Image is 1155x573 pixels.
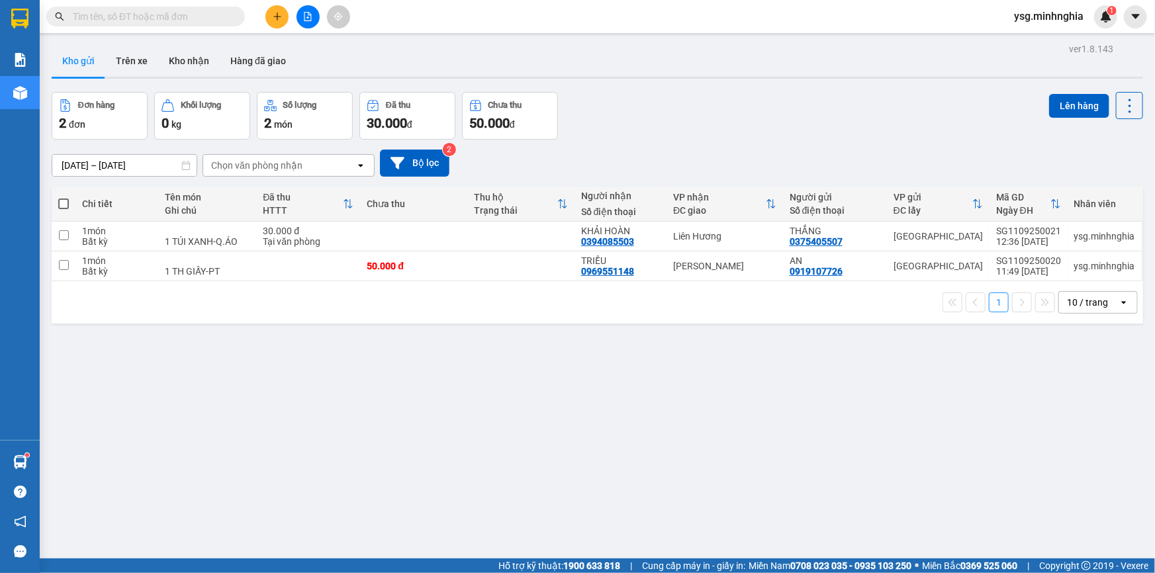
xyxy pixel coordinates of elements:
[1074,261,1135,271] div: ysg.minhnghia
[380,150,449,177] button: Bộ lọc
[581,266,634,277] div: 0969551148
[171,119,181,130] span: kg
[303,12,312,21] span: file-add
[14,486,26,498] span: question-circle
[367,261,461,271] div: 50.000 đ
[581,191,660,201] div: Người nhận
[1049,94,1109,118] button: Lên hàng
[996,236,1061,247] div: 12:36 [DATE]
[273,12,282,21] span: plus
[673,231,776,242] div: Liên Hương
[69,119,85,130] span: đơn
[13,86,27,100] img: warehouse-icon
[1119,297,1129,308] svg: open
[1074,198,1135,209] div: Nhân viên
[59,115,66,131] span: 2
[581,236,634,247] div: 0394085503
[462,92,558,140] button: Chưa thu50.000đ
[996,255,1061,266] div: SG1109250020
[6,29,252,46] li: 01 [PERSON_NAME]
[790,236,843,247] div: 0375405507
[443,143,456,156] sup: 2
[894,261,983,271] div: [GEOGRAPHIC_DATA]
[25,453,29,457] sup: 1
[257,92,353,140] button: Số lượng2món
[1107,6,1117,15] sup: 1
[1124,5,1147,28] button: caret-down
[894,192,972,202] div: VP gửi
[673,205,766,216] div: ĐC giao
[790,205,880,216] div: Số điện thoại
[355,160,366,171] svg: open
[256,187,360,222] th: Toggle SortBy
[14,545,26,558] span: message
[1003,8,1094,24] span: ysg.minhnghia
[82,226,152,236] div: 1 món
[165,192,250,202] div: Tên món
[82,236,152,247] div: Bất kỳ
[165,236,250,247] div: 1 TÚI XANH-Q.ÁO
[181,101,221,110] div: Khối lượng
[13,455,27,469] img: warehouse-icon
[749,558,911,573] span: Miền Nam
[990,187,1068,222] th: Toggle SortBy
[82,198,152,209] div: Chi tiết
[220,45,297,77] button: Hàng đã giao
[263,205,343,216] div: HTTT
[642,558,745,573] span: Cung cấp máy in - giấy in:
[1100,11,1112,22] img: icon-new-feature
[673,261,776,271] div: [PERSON_NAME]
[667,187,783,222] th: Toggle SortBy
[334,12,343,21] span: aim
[76,48,87,59] span: phone
[407,119,412,130] span: đ
[263,192,343,202] div: Đã thu
[367,115,407,131] span: 30.000
[790,255,880,266] div: AN
[581,226,660,236] div: KHẢI HOÀN
[265,5,289,28] button: plus
[1069,42,1113,56] div: ver 1.8.143
[1130,11,1142,22] span: caret-down
[76,9,187,25] b: [PERSON_NAME]
[996,192,1050,202] div: Mã GD
[996,266,1061,277] div: 11:49 [DATE]
[162,115,169,131] span: 0
[894,205,972,216] div: ĐC lấy
[264,115,271,131] span: 2
[6,46,252,62] li: 02523854854
[510,119,515,130] span: đ
[1109,6,1114,15] span: 1
[263,236,353,247] div: Tại văn phòng
[6,6,72,72] img: logo.jpg
[922,558,1017,573] span: Miền Bắc
[498,558,620,573] span: Hỗ trợ kỹ thuật:
[158,45,220,77] button: Kho nhận
[13,53,27,67] img: solution-icon
[915,563,919,568] span: ⚪️
[274,119,293,130] span: món
[469,115,510,131] span: 50.000
[154,92,250,140] button: Khối lượng0kg
[790,266,843,277] div: 0919107726
[1067,296,1108,309] div: 10 / trang
[327,5,350,28] button: aim
[297,5,320,28] button: file-add
[211,159,302,172] div: Chọn văn phòng nhận
[367,198,461,209] div: Chưa thu
[76,32,87,42] span: environment
[488,101,522,110] div: Chưa thu
[1027,558,1029,573] span: |
[474,205,557,216] div: Trạng thái
[263,226,353,236] div: 30.000 đ
[1082,561,1091,570] span: copyright
[359,92,455,140] button: Đã thu30.000đ
[283,101,317,110] div: Số lượng
[52,45,105,77] button: Kho gửi
[673,192,766,202] div: VP nhận
[996,226,1061,236] div: SG1109250021
[989,292,1009,312] button: 1
[165,205,250,216] div: Ghi chú
[467,187,575,222] th: Toggle SortBy
[790,560,911,571] strong: 0708 023 035 - 0935 103 250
